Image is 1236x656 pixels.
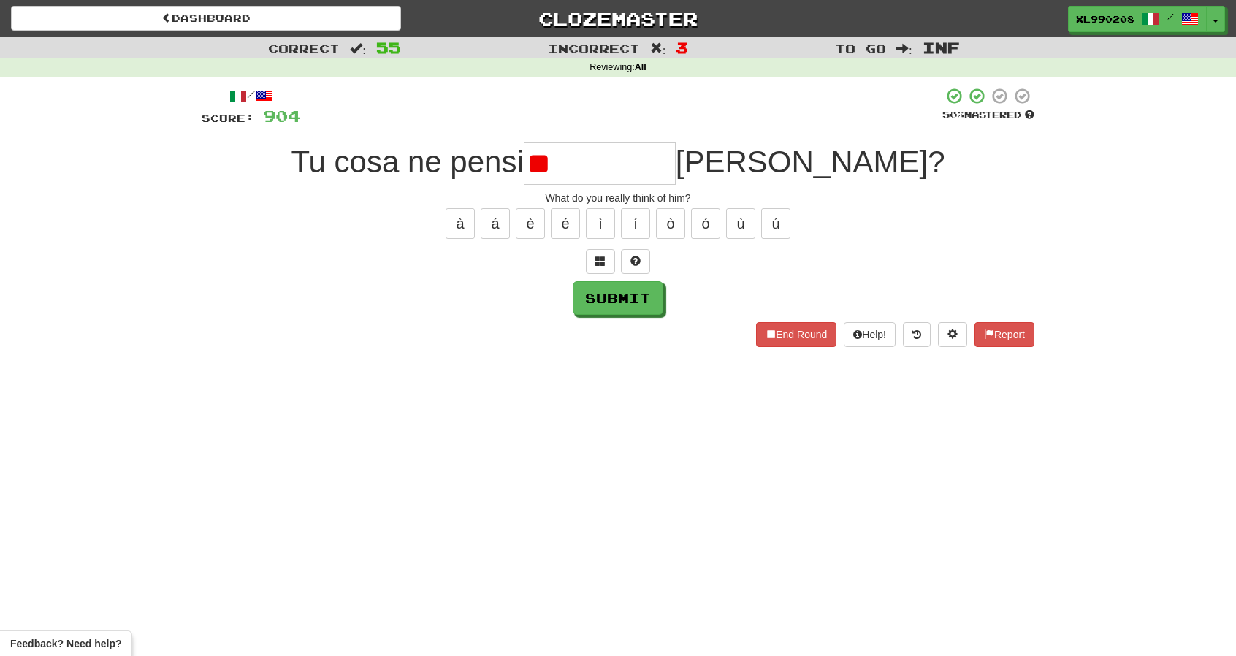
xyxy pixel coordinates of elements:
[376,39,401,56] span: 55
[650,42,666,55] span: :
[291,145,523,179] span: Tu cosa ne pensi
[903,322,931,347] button: Round history (alt+y)
[10,636,121,651] span: Open feedback widget
[11,6,401,31] a: Dashboard
[1076,12,1134,26] span: XL990208
[656,208,685,239] button: ò
[621,208,650,239] button: í
[202,112,254,124] span: Score:
[586,208,615,239] button: ì
[635,62,646,72] strong: All
[835,41,886,56] span: To go
[548,41,640,56] span: Incorrect
[621,249,650,274] button: Single letter hint - you only get 1 per sentence and score half the points! alt+h
[1167,12,1174,22] span: /
[263,107,300,125] span: 904
[268,41,340,56] span: Correct
[551,208,580,239] button: é
[942,109,1034,122] div: Mastered
[586,249,615,274] button: Switch sentence to multiple choice alt+p
[896,42,912,55] span: :
[1068,6,1207,32] a: XL990208 /
[516,208,545,239] button: è
[350,42,366,55] span: :
[676,145,945,179] span: [PERSON_NAME]?
[446,208,475,239] button: à
[844,322,896,347] button: Help!
[761,208,790,239] button: ú
[942,109,964,121] span: 50 %
[691,208,720,239] button: ó
[481,208,510,239] button: á
[202,191,1034,205] div: What do you really think of him?
[423,6,813,31] a: Clozemaster
[974,322,1034,347] button: Report
[726,208,755,239] button: ù
[676,39,688,56] span: 3
[573,281,663,315] button: Submit
[923,39,960,56] span: Inf
[756,322,836,347] button: End Round
[202,87,300,105] div: /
